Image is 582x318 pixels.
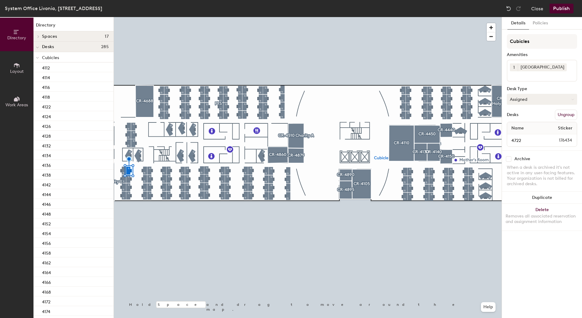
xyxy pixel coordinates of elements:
[515,5,521,12] img: Redo
[42,239,51,246] p: 4156
[5,5,102,12] div: System Office Livonia, [STREET_ADDRESS]
[510,63,518,71] button: 1
[42,112,51,119] p: 4124
[481,302,496,312] button: Help
[42,103,51,110] p: 4122
[42,181,51,188] p: 4142
[518,63,567,71] div: [GEOGRAPHIC_DATA]
[42,64,50,71] p: 4112
[7,35,26,41] span: Directory
[42,298,51,305] p: 4172
[513,64,515,71] span: 1
[514,157,530,161] div: Archive
[42,55,59,60] span: Cubicles
[508,123,527,134] span: Name
[10,69,24,74] span: Layout
[42,44,54,49] span: Desks
[42,171,51,178] p: 4138
[42,259,51,266] p: 4162
[42,190,51,197] p: 4144
[42,122,51,129] p: 4126
[101,44,109,49] span: 285
[555,110,577,120] button: Ungroup
[507,165,577,187] div: When a desk is archived it's not active in any user-facing features. Your organization is not bil...
[507,87,577,91] div: Desk Type
[42,210,51,217] p: 4148
[507,52,577,57] div: Amenities
[42,268,51,275] p: 4164
[42,73,50,80] p: 4114
[544,137,576,144] span: 176434
[549,4,573,13] button: Publish
[42,142,51,149] p: 4132
[529,17,552,30] button: Policies
[105,34,109,39] span: 17
[42,220,51,227] p: 4152
[42,132,51,139] p: 4128
[42,288,51,295] p: 4168
[42,34,57,39] span: Spaces
[42,278,51,285] p: 4166
[33,22,114,31] h1: Directory
[508,136,544,145] input: Unnamed desk
[42,229,51,236] p: 4154
[502,204,582,231] button: DeleteRemoves all associated reservation and assignment information
[507,94,577,105] button: Assigned
[42,307,50,314] p: 4174
[42,249,51,256] p: 4158
[42,83,50,90] p: 4116
[507,17,529,30] button: Details
[531,4,543,13] button: Close
[42,93,50,100] p: 4118
[42,151,51,158] p: 4134
[506,5,512,12] img: Undo
[507,112,518,117] div: Desks
[506,214,578,224] div: Removes all associated reservation and assignment information
[5,102,28,108] span: Work Areas
[555,123,576,134] span: Sticker
[502,192,582,204] button: Duplicate
[42,161,51,168] p: 4136
[42,200,51,207] p: 4146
